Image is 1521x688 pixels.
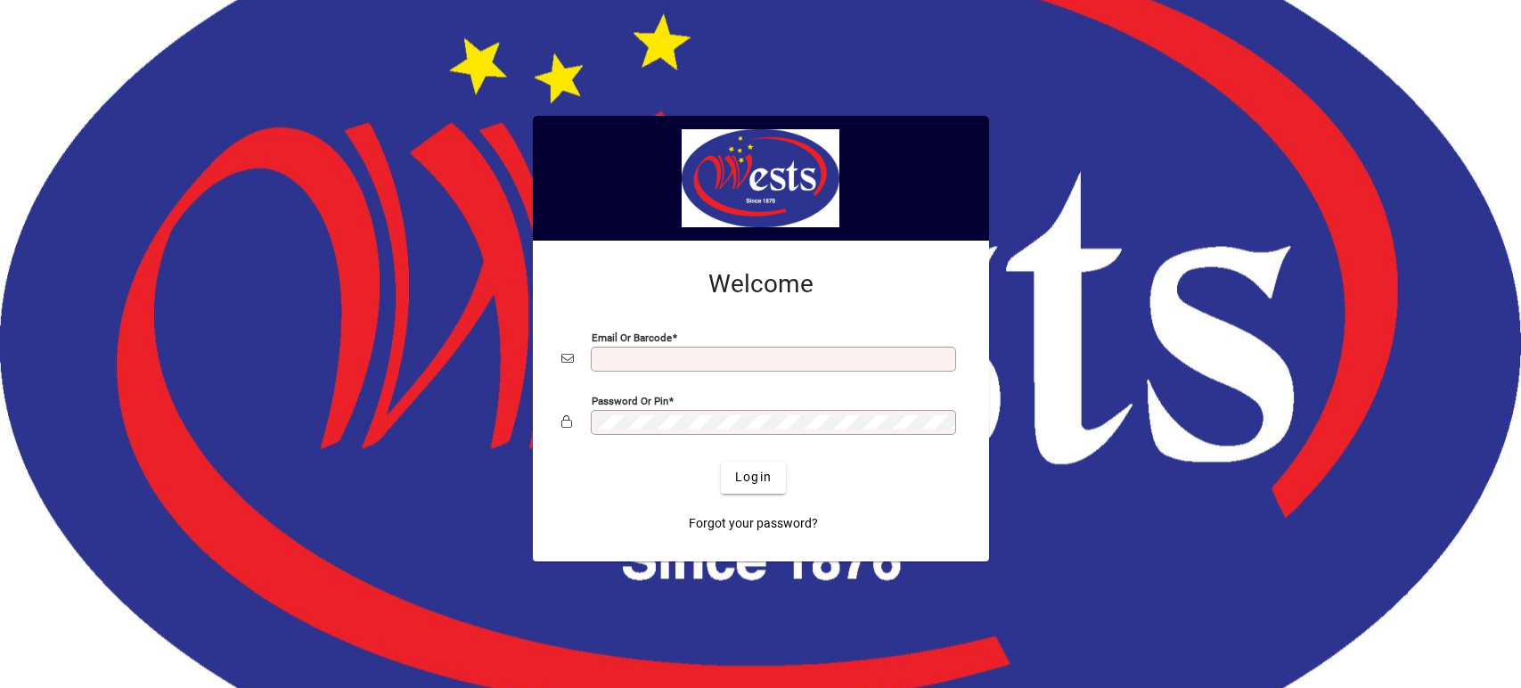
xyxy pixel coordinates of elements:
[682,508,825,540] a: Forgot your password?
[721,462,786,494] button: Login
[592,331,672,343] mat-label: Email or Barcode
[592,394,668,406] mat-label: Password or Pin
[735,468,772,487] span: Login
[689,514,818,533] span: Forgot your password?
[561,269,961,299] h2: Welcome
